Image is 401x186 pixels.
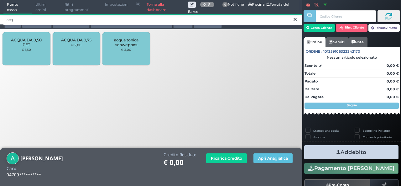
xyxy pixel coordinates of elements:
strong: 0,00 € [387,87,399,91]
strong: 0,00 € [387,79,399,83]
a: Torna alla dashboard [143,0,188,14]
input: Codice Cliente [316,10,376,22]
b: 0 [203,2,206,7]
small: € 3,00 [121,48,131,51]
label: Comanda prioritaria [363,135,392,139]
span: Impostazioni [102,0,132,9]
label: Stampa una copia [313,129,339,133]
strong: Sconto [305,63,317,68]
h4: Credito Residuo: [164,152,196,157]
a: Note [348,37,367,47]
b: [PERSON_NAME] [20,155,63,162]
img: annalisa anzioso [7,152,19,165]
span: 101359106323342170 [323,49,360,54]
strong: 0,00 € [387,63,399,68]
span: ACQUA DA 0,75 [61,38,91,42]
strong: 0,00 € [387,71,399,76]
a: Ordine [304,37,325,47]
label: Scontrino Parlante [363,129,390,133]
button: Cerca Cliente [304,24,335,32]
strong: Da Dare [305,87,319,91]
h4: Card: [7,166,18,171]
strong: 0,00 € [387,95,399,99]
strong: Da Pagare [305,95,324,99]
input: Ricerca articolo [3,14,302,25]
button: Rimuovi tutto [368,24,400,32]
span: acqua tonica schweppes [108,38,145,47]
button: Addebito [304,145,398,159]
span: Ultimi ordini [32,0,61,14]
strong: Segue [347,103,357,107]
small: € 2,00 [71,43,81,47]
button: Ricarica Credito [206,153,247,163]
button: Pagamento [PERSON_NAME] [304,163,398,174]
span: Ritiri programmati [61,0,102,14]
a: Servizi [325,37,348,47]
button: Rim. Cliente [336,24,367,32]
h1: € 0,00 [164,159,196,167]
button: Apri Anagrafica [253,153,293,163]
span: ACQUA DA 0,50 PET [8,38,45,47]
label: Asporto [313,135,325,139]
span: Punto cassa [3,0,32,14]
strong: Pagato [305,79,318,83]
small: € 1,50 [22,48,31,51]
div: Nessun articolo selezionato [304,55,400,60]
span: 0 [222,2,228,8]
span: Ordine : [306,49,322,54]
strong: Totale [305,71,315,76]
